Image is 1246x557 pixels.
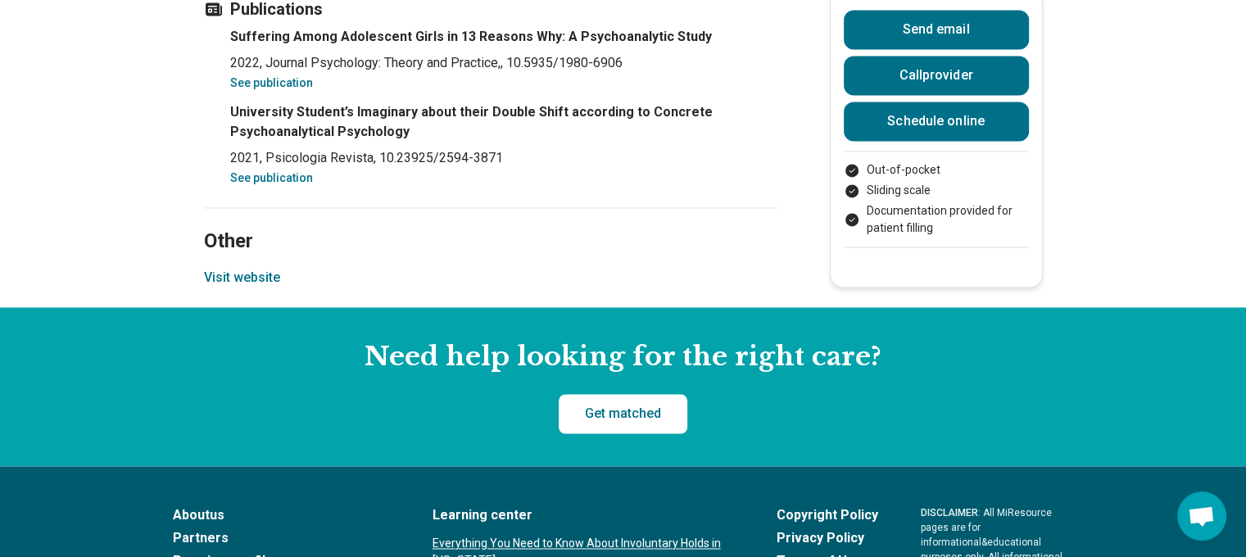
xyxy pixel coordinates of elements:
a: See publication [230,171,313,184]
a: Learning center [433,505,734,525]
p: 2022, Journal Psychology: Theory and Practice,, 10.5935/1980-6906 [230,53,777,73]
div: Open chat [1177,491,1226,541]
h4: University Student’s Imaginary about their Double Shift according to Concrete Psychoanalytical Ps... [230,102,777,142]
button: Visit website [204,268,280,288]
a: See publication [230,76,313,89]
h2: Need help looking for the right care? [13,340,1233,374]
span: DISCLAIMER [921,507,978,519]
li: Out-of-pocket [844,161,1029,179]
h2: Other [204,188,777,256]
a: Aboutus [173,505,390,525]
a: Schedule online [844,102,1029,141]
a: Copyright Policy [777,505,878,525]
p: 2021, Psicologia Revista, 10.23925/2594-3871 [230,148,777,168]
button: Send email [844,10,1029,49]
li: Documentation provided for patient filling [844,202,1029,237]
ul: Payment options [844,161,1029,237]
button: Callprovider [844,56,1029,95]
a: Get matched [559,394,687,433]
h4: Suffering Among Adolescent Girls in 13 Reasons Why: A Psychoanalytic Study [230,27,777,47]
a: Partners [173,528,390,548]
a: Privacy Policy [777,528,878,548]
li: Sliding scale [844,182,1029,199]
